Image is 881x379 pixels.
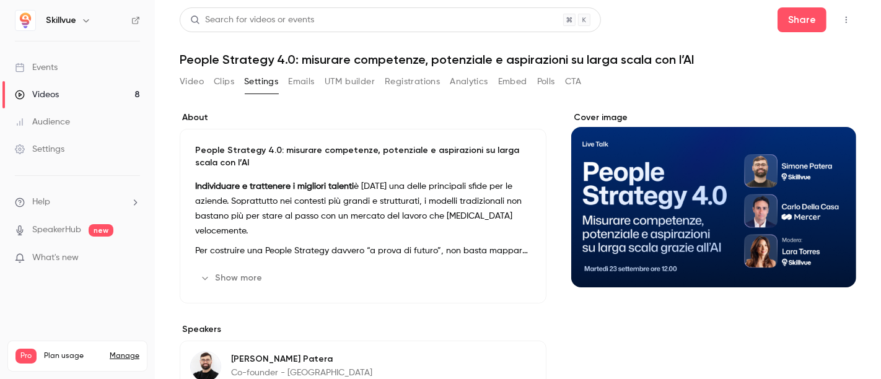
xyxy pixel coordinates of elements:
button: CTA [565,72,582,92]
button: Clips [214,72,234,92]
label: Speakers [180,323,546,336]
span: Plan usage [44,351,102,361]
p: è [DATE] una delle principali sfide per le aziende. Soprattutto nei contesti più grandi e struttu... [195,179,531,238]
div: Events [15,61,58,74]
button: Show more [195,268,270,288]
li: help-dropdown-opener [15,196,140,209]
p: [PERSON_NAME] Patera [231,353,372,365]
a: SpeakerHub [32,224,81,237]
div: Videos [15,89,59,101]
section: Cover image [571,111,856,287]
img: tab_keywords_by_traffic_grey.svg [125,72,134,82]
div: Settings [15,143,64,155]
label: About [180,111,546,124]
button: Registrations [385,72,440,92]
img: Skillvue [15,11,35,30]
button: Polls [537,72,555,92]
span: Help [32,196,50,209]
a: Manage [110,351,139,361]
label: Cover image [571,111,856,124]
div: v 4.0.25 [35,20,61,30]
div: Keyword (traffico) [138,73,206,81]
img: tab_domain_overview_orange.svg [51,72,61,82]
div: [PERSON_NAME]: [DOMAIN_NAME] [32,32,177,42]
strong: Individuare e trattenere i migliori talenti [195,182,354,191]
div: Search for videos or events [190,14,314,27]
span: new [89,224,113,237]
button: Analytics [450,72,488,92]
button: UTM builder [325,72,375,92]
div: Audience [15,116,70,128]
span: Pro [15,349,37,364]
button: Settings [244,72,278,92]
h6: Skillvue [46,14,76,27]
p: People Strategy 4.0: misurare competenze, potenziale e aspirazioni su larga scala con l’AI [195,144,531,169]
button: Emails [288,72,314,92]
span: What's new [32,251,79,264]
button: Video [180,72,204,92]
div: Dominio [65,73,95,81]
button: Share [778,7,826,32]
img: logo_orange.svg [20,20,30,30]
button: Top Bar Actions [836,10,856,30]
button: Embed [498,72,527,92]
img: website_grey.svg [20,32,30,42]
h1: People Strategy 4.0: misurare competenze, potenziale e aspirazioni su larga scala con l’AI [180,52,856,67]
p: Per costruire una People Strategy davvero “a prova di futuro”, non basta mappare le competenze: s... [195,243,531,258]
p: Co-founder - [GEOGRAPHIC_DATA] [231,367,372,379]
